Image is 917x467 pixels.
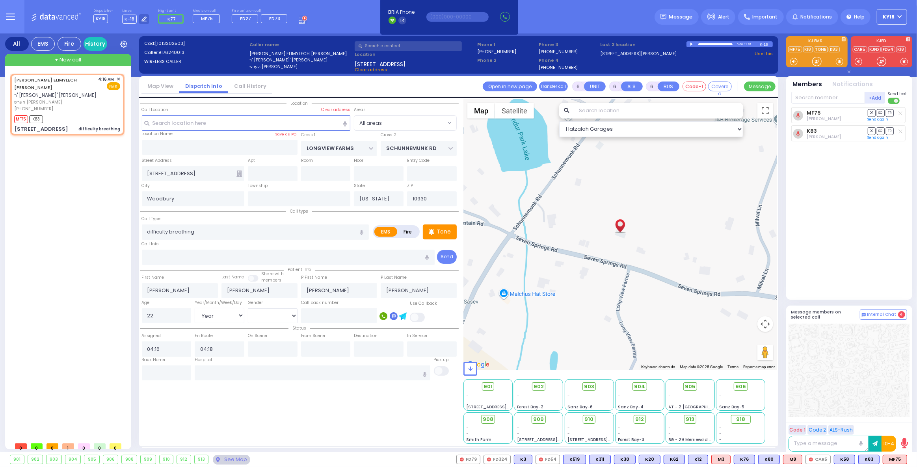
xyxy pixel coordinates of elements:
label: Gender [248,300,263,306]
button: Drag Pegman onto the map to open Street View [757,345,773,360]
span: 912 [635,415,644,423]
a: CAR5 [853,46,867,52]
div: 908 [122,455,137,464]
span: Message [669,13,693,21]
span: TR [886,109,894,117]
div: BLS [563,455,586,464]
span: - [567,398,570,404]
a: K83 [807,128,817,134]
button: ALS [621,82,643,91]
span: הערש [PERSON_NAME] [14,99,96,106]
label: Medic on call [193,9,223,13]
div: BLS [589,455,611,464]
label: ר' [PERSON_NAME]' [PERSON_NAME] [249,57,352,63]
span: ✕ [117,76,120,83]
span: Important [752,13,777,20]
label: [PERSON_NAME] ELIMYLECH [PERSON_NAME] [249,50,352,57]
label: ZIP [407,183,413,189]
span: - [567,425,570,431]
img: red-radio-icon.svg [487,458,491,461]
div: Fire [58,37,81,51]
small: Share with [261,271,284,277]
button: Transfer call [539,82,568,91]
button: BUS [658,82,679,91]
a: [PERSON_NAME] ELIMYLECH [PERSON_NAME] [14,77,77,91]
span: 0 [47,443,58,449]
span: - [719,392,722,398]
span: Smith Farm [467,437,492,443]
span: 909 [533,415,544,423]
label: Street Address [142,158,172,164]
label: Pick up [434,357,449,363]
label: Township [248,183,268,189]
span: MF75 [14,115,28,123]
div: K311 [589,455,611,464]
div: K30 [614,455,636,464]
span: KY18 [93,14,108,23]
input: Search location [574,103,743,119]
span: K83 [29,115,43,123]
label: Entry Code [407,158,430,164]
a: TONE [814,46,828,52]
div: - [719,431,763,437]
label: Dispatcher [93,9,113,13]
div: 902 [28,455,43,464]
button: Code-1 [683,82,706,91]
span: - [719,398,722,404]
span: 902 [534,383,544,391]
span: Forest Bay-3 [618,437,644,443]
div: - [719,425,763,431]
label: Fire [397,227,419,237]
span: 4:16 AM [99,76,114,82]
img: message.svg [660,14,666,20]
span: TR [886,127,894,135]
label: Fire units on call [232,9,290,13]
label: Cross 1 [301,132,315,138]
label: En Route [195,333,213,339]
span: Phone 4 [539,57,597,64]
span: Other building occupants [236,170,242,177]
span: 918 [736,415,745,423]
button: KY18 [877,9,907,25]
div: CAR5 [805,455,831,464]
button: Code 2 [807,425,827,435]
a: Use this [755,50,773,57]
span: Dov Guttman [807,134,841,140]
button: Internal Chat 4 [860,309,907,320]
div: 906 [103,455,118,464]
a: MF75 [788,46,802,52]
a: KJFD [868,46,881,52]
span: members [261,277,281,283]
div: 904 [65,455,81,464]
span: Patient info [284,267,315,272]
span: [1013202503] [155,40,185,46]
label: Last 3 location [600,41,686,48]
div: Year/Month/Week/Day [195,300,244,306]
h5: Message members on selected call [791,309,860,320]
span: - [618,425,620,431]
label: Clear address [321,107,350,113]
div: K3 [514,455,532,464]
span: Internal Chat [867,312,897,317]
label: Back Home [142,357,166,363]
img: red-radio-icon.svg [539,458,543,461]
span: SO [877,127,885,135]
div: K80 [758,455,780,464]
button: +Add [865,92,885,104]
button: ALS-Rush [828,425,854,435]
label: Caller: [144,49,247,56]
span: [STREET_ADDRESS][PERSON_NAME] [567,437,642,443]
div: ALS KJ [783,455,802,464]
label: Hospital [195,357,212,363]
input: Search hospital [195,365,430,380]
a: K18 [803,46,813,52]
label: First Name [142,274,164,281]
label: Apt [248,158,255,164]
span: - [517,431,519,437]
span: 901 [484,383,493,391]
span: BG - 29 Merriewold S. [669,437,713,443]
div: K58 [834,455,855,464]
span: 904 [634,383,645,391]
button: Covered [708,82,732,91]
div: 913 [195,455,208,464]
